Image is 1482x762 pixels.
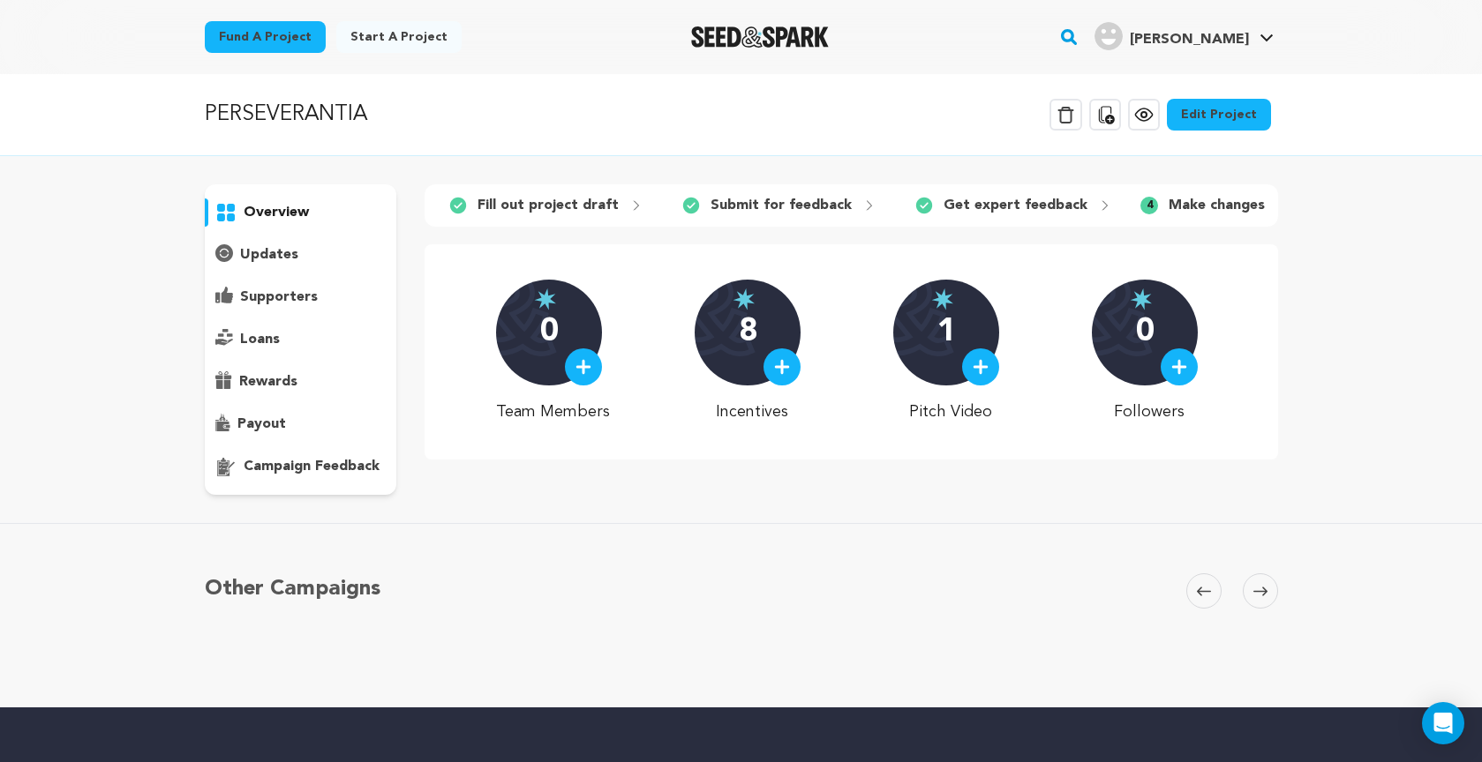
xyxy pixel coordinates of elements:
div: Open Intercom Messenger [1422,702,1464,744]
p: overview [244,202,309,223]
p: payout [237,414,286,435]
p: 0 [540,315,559,350]
span: [PERSON_NAME] [1130,33,1249,47]
button: campaign feedback [205,452,397,481]
button: updates [205,241,397,269]
img: plus.svg [1171,359,1187,375]
img: plus.svg [774,359,790,375]
p: Make changes [1169,195,1265,216]
div: Vadim N.'s Profile [1095,22,1249,50]
span: 4 [1140,197,1158,214]
p: 1 [937,315,956,350]
a: Fund a project [205,21,326,53]
span: Vadim N.'s Profile [1091,19,1277,56]
button: rewards [205,368,397,396]
p: updates [240,244,298,265]
button: supporters [205,283,397,311]
p: supporters [240,287,318,308]
p: 8 [739,315,757,350]
p: Fill out project draft [478,195,619,216]
p: Incentives [695,400,809,424]
img: plus.svg [575,359,591,375]
p: Followers [1092,400,1206,424]
p: Submit for feedback [711,195,852,216]
a: Edit Project [1167,99,1271,131]
p: loans [240,329,280,350]
p: PERSEVERANTIA [205,99,367,131]
a: Start a project [336,21,462,53]
a: Seed&Spark Homepage [691,26,830,48]
img: Seed&Spark Logo Dark Mode [691,26,830,48]
p: Pitch Video [893,400,1007,424]
p: 0 [1136,315,1155,350]
img: user.png [1095,22,1123,50]
button: payout [205,410,397,438]
p: Get expert feedback [944,195,1087,216]
h5: Other Campaigns [205,573,380,605]
button: loans [205,325,397,354]
img: plus.svg [973,359,989,375]
button: overview [205,198,397,227]
p: Team Members [496,400,610,424]
a: Vadim N.'s Profile [1091,19,1277,50]
p: rewards [239,371,297,392]
p: campaign feedback [244,456,380,477]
